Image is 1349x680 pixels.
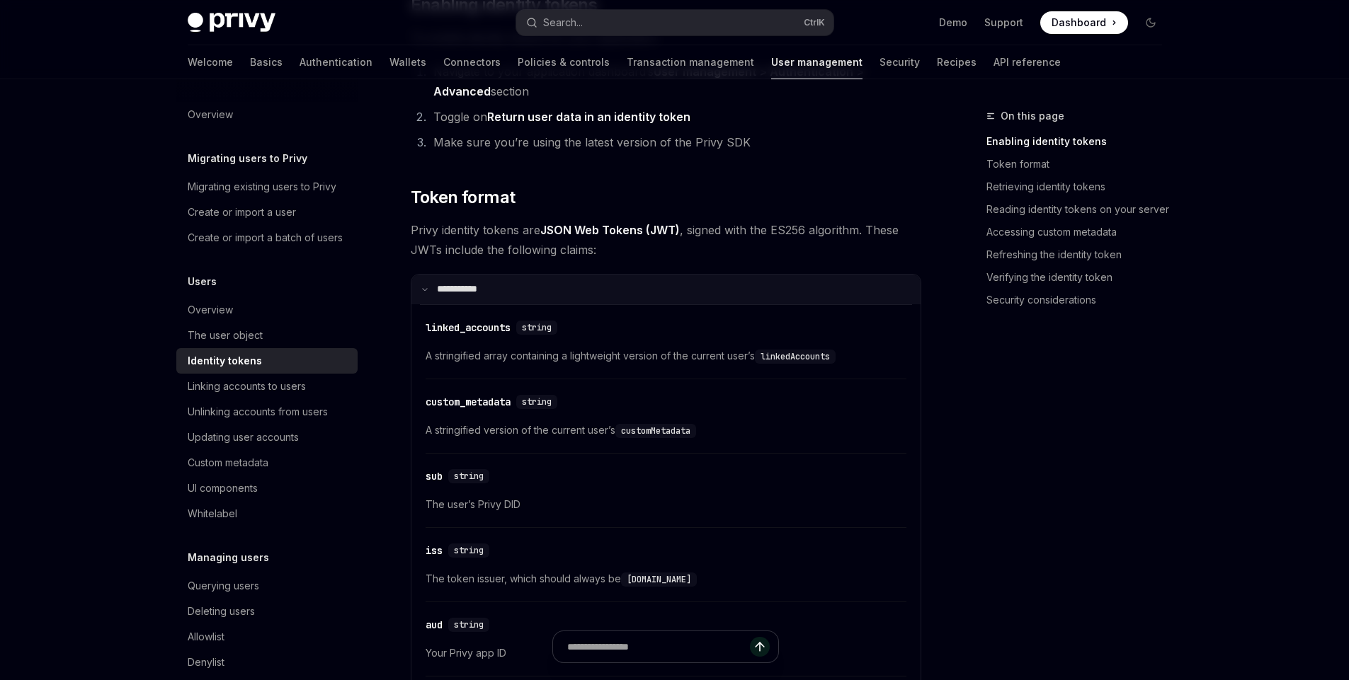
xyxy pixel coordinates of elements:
[188,480,258,497] div: UI components
[300,45,372,79] a: Authentication
[454,619,484,630] span: string
[426,496,906,513] span: The user’s Privy DID
[986,130,1173,153] a: Enabling identity tokens
[454,471,484,482] span: string
[426,422,906,439] span: A stringified version of the current user’s
[540,223,680,238] a: JSON Web Tokens (JWT)
[188,106,233,123] div: Overview
[426,618,443,632] div: aud
[522,396,552,408] span: string
[429,62,921,101] li: Navigate to your application dashboard’s section
[188,628,224,645] div: Allowlist
[188,301,233,318] div: Overview
[567,631,750,662] input: Ask a question...
[188,352,262,369] div: Identity tokens
[771,45,863,79] a: User management
[426,321,511,335] div: linked_accounts
[176,102,358,127] a: Overview
[389,45,426,79] a: Wallets
[986,221,1173,243] a: Accessing custom metadata
[426,469,443,483] div: sub
[627,45,754,79] a: Transaction management
[937,45,977,79] a: Recipes
[188,178,336,195] div: Migrating existing users to Privy
[429,107,921,127] li: Toggle on
[176,399,358,425] a: Unlinking accounts from users
[176,501,358,526] a: Whitelabel
[1139,11,1162,34] button: Toggle dark mode
[426,347,906,364] span: A stringified array containing a lightweight version of the current user’s
[176,200,358,225] a: Create or import a user
[176,450,358,476] a: Custom metadata
[426,543,443,558] div: iss
[188,429,299,446] div: Updating user accounts
[522,322,552,333] span: string
[188,403,328,420] div: Unlinking accounts from users
[518,45,610,79] a: Policies & controls
[429,132,921,152] li: Make sure you’re using the latest version of the Privy SDK
[443,45,501,79] a: Connectors
[188,549,269,566] h5: Managing users
[188,204,296,221] div: Create or import a user
[986,198,1173,221] a: Reading identity tokens on your server
[426,395,511,409] div: custom_metadata
[188,577,259,594] div: Querying users
[188,45,233,79] a: Welcome
[615,424,696,438] code: customMetadata
[804,17,825,28] span: Ctrl K
[750,637,770,657] button: Send message
[176,425,358,450] a: Updating user accounts
[176,650,358,675] a: Denylist
[176,323,358,348] a: The user object
[986,153,1173,175] a: Token format
[188,378,306,395] div: Linking accounts to users
[1052,16,1106,30] span: Dashboard
[939,16,967,30] a: Demo
[426,570,906,587] span: The token issuer, which should always be
[986,289,1173,311] a: Security considerations
[487,110,690,124] strong: Return user data in an identity token
[454,545,484,556] span: string
[176,225,358,250] a: Create or import a batch of users
[188,327,263,344] div: The user object
[621,572,697,587] code: [DOMAIN_NAME]
[411,220,921,260] span: Privy identity tokens are , signed with the ES256 algorithm. These JWTs include the following cla...
[176,599,358,624] a: Deleting users
[755,350,836,364] code: linkedAccounts
[984,16,1023,30] a: Support
[986,243,1173,266] a: Refreshing the identity token
[188,229,343,246] div: Create or import a batch of users
[176,174,358,200] a: Migrating existing users to Privy
[188,505,237,522] div: Whitelabel
[188,273,217,290] h5: Users
[188,454,268,471] div: Custom metadata
[1001,108,1064,125] span: On this page
[188,654,224,671] div: Denylist
[176,476,358,501] a: UI components
[1040,11,1128,34] a: Dashboard
[250,45,283,79] a: Basics
[411,186,516,209] span: Token format
[176,297,358,323] a: Overview
[188,150,307,167] h5: Migrating users to Privy
[543,14,583,31] div: Search...
[188,603,255,620] div: Deleting users
[188,13,275,33] img: dark logo
[880,45,920,79] a: Security
[176,374,358,399] a: Linking accounts to users
[176,624,358,650] a: Allowlist
[176,348,358,374] a: Identity tokens
[986,175,1173,198] a: Retrieving identity tokens
[176,573,358,599] a: Querying users
[516,10,833,35] button: Open search
[986,266,1173,289] a: Verifying the identity token
[994,45,1061,79] a: API reference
